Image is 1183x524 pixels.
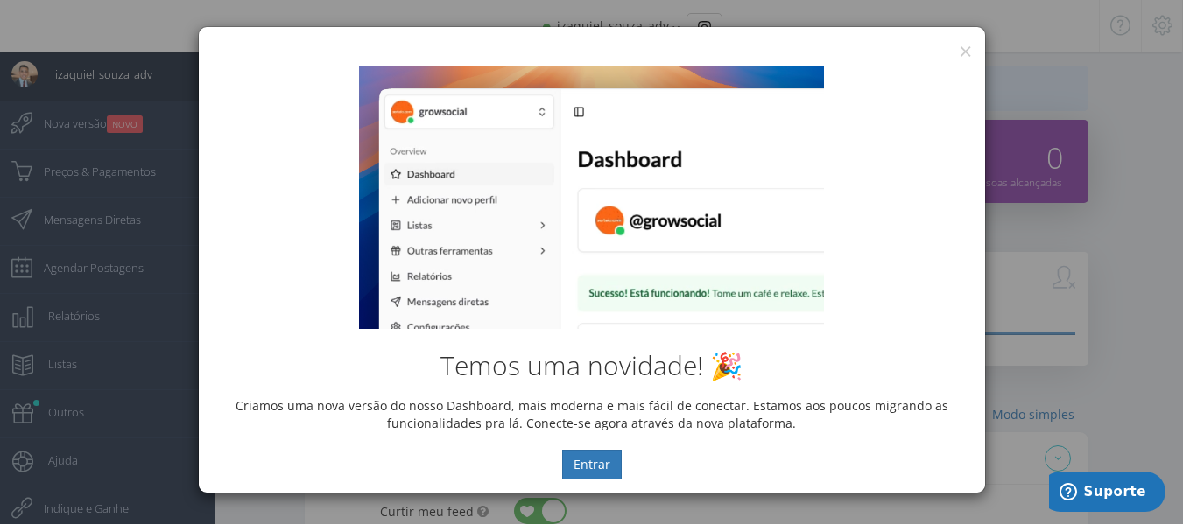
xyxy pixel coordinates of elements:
img: New Dashboard [359,66,823,329]
iframe: Abre um widget para que você possa encontrar mais informações [1049,472,1165,515]
h2: Temos uma novidade! 🎉 [212,351,972,380]
p: Criamos uma nova versão do nosso Dashboard, mais moderna e mais fácil de conectar. Estamos aos po... [212,397,972,432]
button: Entrar [562,450,622,479]
button: × [959,39,972,63]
